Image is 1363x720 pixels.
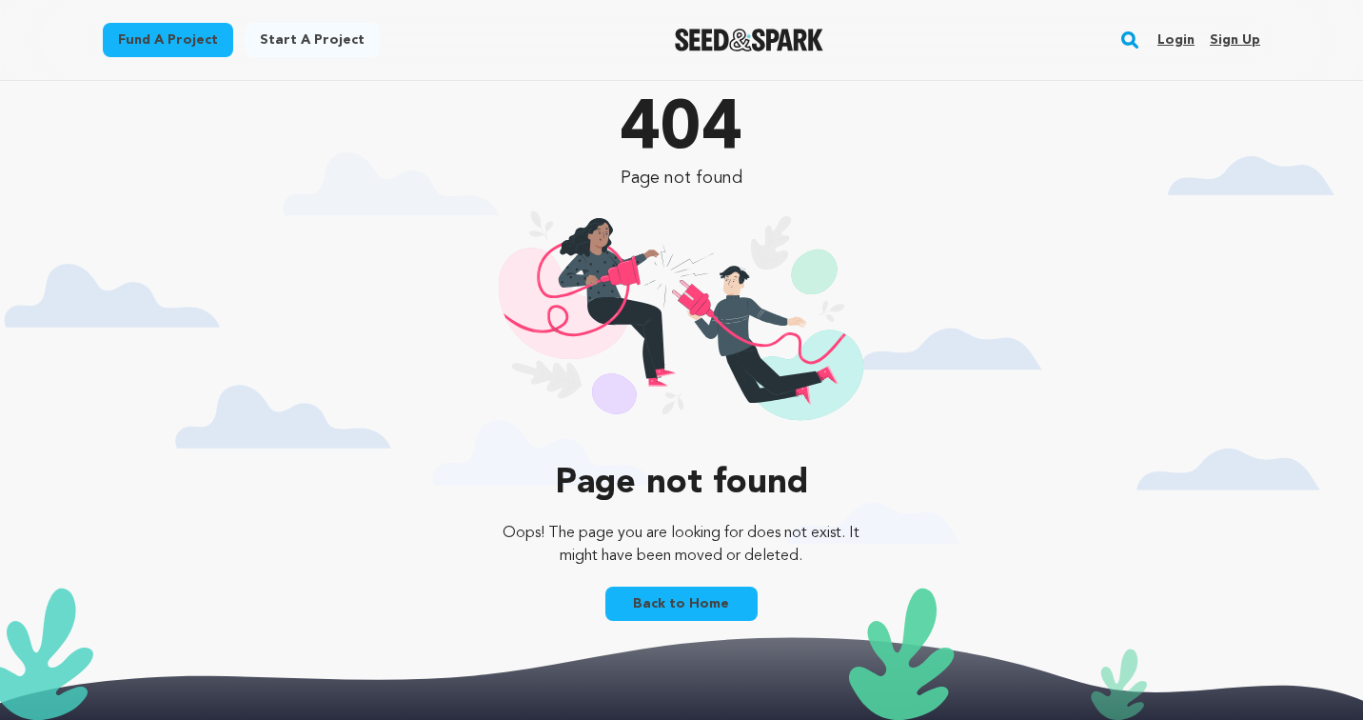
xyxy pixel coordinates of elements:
[499,210,863,446] img: 404 illustration
[103,23,233,57] a: Fund a project
[488,96,874,165] p: 404
[488,165,874,191] p: Page not found
[675,29,824,51] a: Seed&Spark Homepage
[1210,25,1260,55] a: Sign up
[605,587,758,621] a: Back to Home
[675,29,824,51] img: Seed&Spark Logo Dark Mode
[488,465,874,503] p: Page not found
[1157,25,1195,55] a: Login
[245,23,380,57] a: Start a project
[488,522,874,568] p: Oops! The page you are looking for does not exist. It might have been moved or deleted.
